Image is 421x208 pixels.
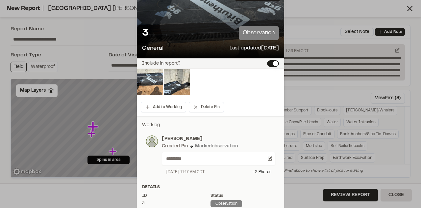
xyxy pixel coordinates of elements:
[189,102,224,112] button: Delete Pin
[141,102,186,112] button: Add to Worklog
[252,169,271,175] div: + 2 Photo s
[142,184,279,190] div: Details
[146,135,158,147] img: photo
[162,135,275,143] p: [PERSON_NAME]
[142,193,210,199] div: ID
[230,44,279,53] p: Last updated [DATE]
[137,69,163,95] img: file
[210,200,242,207] div: observation
[142,122,279,129] p: Worklog
[195,143,238,150] div: Marked observation
[142,27,149,40] p: 3
[239,26,279,40] p: observation
[164,69,190,95] img: file
[142,61,181,66] label: Include in report?
[210,193,279,199] div: Status
[142,200,210,206] div: 3
[166,169,205,175] div: [DATE] 11:17 AM CDT
[162,143,188,150] div: Created Pin
[142,44,163,53] p: General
